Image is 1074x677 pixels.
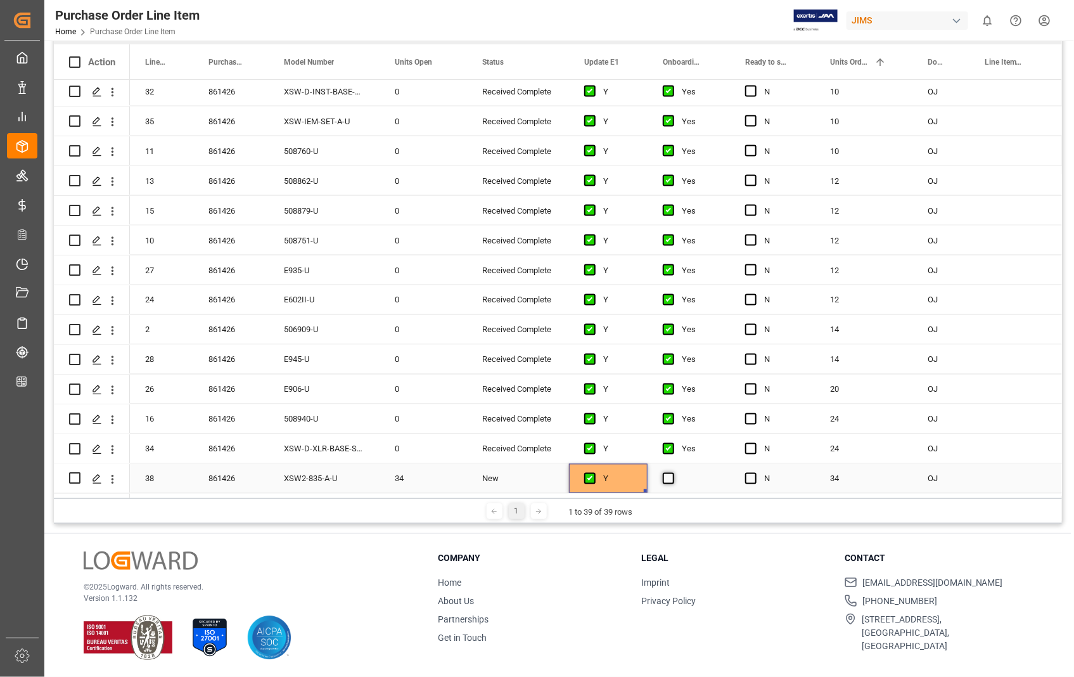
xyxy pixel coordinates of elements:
[438,633,487,643] a: Get in Touch
[764,375,800,404] div: N
[603,256,632,285] div: Y
[912,106,969,136] div: OJ
[682,77,715,106] div: Yes
[54,464,130,494] div: Press SPACE to select this row.
[84,581,406,593] p: © 2025 Logward. All rights reserved.
[682,286,715,315] div: Yes
[603,286,632,315] div: Y
[380,315,467,344] div: 0
[193,404,269,434] div: 861426
[764,405,800,434] div: N
[130,464,193,493] div: 38
[862,576,1003,590] span: [EMAIL_ADDRESS][DOMAIN_NAME]
[130,375,193,404] div: 26
[130,255,193,285] div: 27
[815,464,912,493] div: 34
[815,106,912,136] div: 10
[380,434,467,463] div: 0
[54,345,130,375] div: Press SPACE to select this row.
[912,285,969,314] div: OJ
[193,106,269,136] div: 861426
[764,137,800,166] div: N
[815,404,912,434] div: 24
[269,404,380,434] div: 508940-U
[438,551,625,565] h3: Company
[509,503,525,519] div: 1
[912,464,969,493] div: OJ
[641,577,670,588] a: Imprint
[130,315,193,344] div: 2
[482,167,554,196] div: Received Complete
[54,166,130,196] div: Press SPACE to select this row.
[193,464,269,493] div: 861426
[603,226,632,255] div: Y
[912,375,969,404] div: OJ
[193,136,269,165] div: 861426
[603,107,632,136] div: Y
[130,106,193,136] div: 35
[54,285,130,315] div: Press SPACE to select this row.
[130,77,193,106] div: 32
[193,315,269,344] div: 861426
[54,136,130,166] div: Press SPACE to select this row.
[862,613,1032,653] span: [STREET_ADDRESS], [GEOGRAPHIC_DATA], [GEOGRAPHIC_DATA]
[482,375,554,404] div: Received Complete
[482,405,554,434] div: Received Complete
[145,58,167,67] span: Line Number
[438,614,489,624] a: Partnerships
[912,136,969,165] div: OJ
[482,465,554,494] div: New
[815,375,912,404] div: 20
[380,285,467,314] div: 0
[269,166,380,195] div: 508862-U
[380,77,467,106] div: 0
[764,77,800,106] div: N
[130,226,193,255] div: 10
[682,197,715,226] div: Yes
[482,345,554,375] div: Received Complete
[269,196,380,225] div: 508879-U
[269,375,380,404] div: E906-U
[269,434,380,463] div: XSW-D-XLR-BASE-SET-U
[764,465,800,494] div: N
[815,285,912,314] div: 12
[54,375,130,404] div: Press SPACE to select this row.
[815,315,912,344] div: 14
[269,315,380,344] div: 506909-U
[130,285,193,314] div: 24
[380,196,467,225] div: 0
[193,255,269,285] div: 861426
[380,106,467,136] div: 0
[438,577,461,588] a: Home
[847,11,968,30] div: JIMS
[380,136,467,165] div: 0
[482,58,504,67] span: Status
[603,345,632,375] div: Y
[380,255,467,285] div: 0
[482,286,554,315] div: Received Complete
[603,77,632,106] div: Y
[912,315,969,344] div: OJ
[269,226,380,255] div: 508751-U
[54,226,130,255] div: Press SPACE to select this row.
[55,6,200,25] div: Purchase Order Line Item
[284,58,334,67] span: Model Number
[193,166,269,195] div: 861426
[682,226,715,255] div: Yes
[815,255,912,285] div: 12
[764,435,800,464] div: N
[973,6,1002,35] button: show 0 new notifications
[54,106,130,136] div: Press SPACE to select this row.
[482,256,554,285] div: Received Complete
[482,435,554,464] div: Received Complete
[682,137,715,166] div: Yes
[269,136,380,165] div: 508760-U
[482,197,554,226] div: Received Complete
[603,316,632,345] div: Y
[482,137,554,166] div: Received Complete
[193,345,269,374] div: 861426
[603,405,632,434] div: Y
[54,196,130,226] div: Press SPACE to select this row.
[247,616,291,660] img: AICPA SOC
